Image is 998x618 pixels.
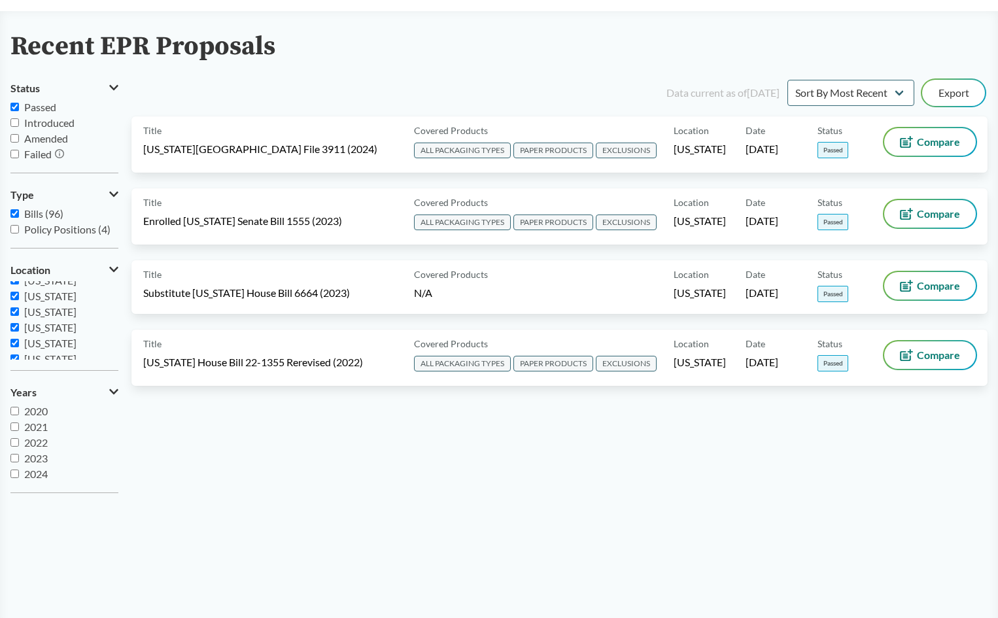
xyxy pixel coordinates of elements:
[10,438,19,447] input: 2022
[10,32,275,61] h2: Recent EPR Proposals
[143,124,162,137] span: Title
[746,337,765,351] span: Date
[143,267,162,281] span: Title
[746,196,765,209] span: Date
[817,337,842,351] span: Status
[143,214,342,228] span: Enrolled [US_STATE] Senate Bill 1555 (2023)
[10,264,50,276] span: Location
[596,356,657,371] span: EXCLUSIONS
[10,184,118,206] button: Type
[917,281,960,291] span: Compare
[674,196,709,209] span: Location
[10,189,34,201] span: Type
[10,225,19,233] input: Policy Positions (4)
[666,85,780,101] div: Data current as of [DATE]
[24,305,77,318] span: [US_STATE]
[24,207,63,220] span: Bills (96)
[674,124,709,137] span: Location
[10,77,118,99] button: Status
[746,142,778,156] span: [DATE]
[884,200,976,228] button: Compare
[884,272,976,300] button: Compare
[143,142,377,156] span: [US_STATE][GEOGRAPHIC_DATA] File 3911 (2024)
[24,436,48,449] span: 2022
[596,143,657,158] span: EXCLUSIONS
[10,454,19,462] input: 2023
[746,124,765,137] span: Date
[24,116,75,129] span: Introduced
[884,341,976,369] button: Compare
[24,452,48,464] span: 2023
[414,286,432,299] span: N/A
[24,132,68,145] span: Amended
[746,267,765,281] span: Date
[414,143,511,158] span: ALL PACKAGING TYPES
[143,196,162,209] span: Title
[143,355,363,369] span: [US_STATE] House Bill 22-1355 Rerevised (2022)
[414,356,511,371] span: ALL PACKAGING TYPES
[10,292,19,300] input: [US_STATE]
[24,337,77,349] span: [US_STATE]
[674,142,726,156] span: [US_STATE]
[513,143,593,158] span: PAPER PRODUCTS
[674,286,726,300] span: [US_STATE]
[10,381,118,403] button: Years
[10,422,19,431] input: 2021
[917,350,960,360] span: Compare
[10,134,19,143] input: Amended
[24,223,111,235] span: Policy Positions (4)
[414,124,488,137] span: Covered Products
[922,80,985,106] button: Export
[817,355,848,371] span: Passed
[513,356,593,371] span: PAPER PRODUCTS
[513,215,593,230] span: PAPER PRODUCTS
[674,267,709,281] span: Location
[414,215,511,230] span: ALL PACKAGING TYPES
[10,470,19,478] input: 2024
[24,405,48,417] span: 2020
[24,290,77,302] span: [US_STATE]
[817,286,848,302] span: Passed
[10,259,118,281] button: Location
[24,421,48,433] span: 2021
[884,128,976,156] button: Compare
[414,337,488,351] span: Covered Products
[917,209,960,219] span: Compare
[10,339,19,347] input: [US_STATE]
[817,267,842,281] span: Status
[10,386,37,398] span: Years
[817,196,842,209] span: Status
[746,214,778,228] span: [DATE]
[10,82,40,94] span: Status
[143,337,162,351] span: Title
[674,355,726,369] span: [US_STATE]
[10,307,19,316] input: [US_STATE]
[414,267,488,281] span: Covered Products
[24,101,56,113] span: Passed
[414,196,488,209] span: Covered Products
[10,103,19,111] input: Passed
[143,286,350,300] span: Substitute [US_STATE] House Bill 6664 (2023)
[10,354,19,363] input: [US_STATE]
[817,124,842,137] span: Status
[10,407,19,415] input: 2020
[24,321,77,334] span: [US_STATE]
[10,150,19,158] input: Failed
[674,214,726,228] span: [US_STATE]
[24,468,48,480] span: 2024
[10,118,19,127] input: Introduced
[746,286,778,300] span: [DATE]
[10,209,19,218] input: Bills (96)
[10,323,19,332] input: [US_STATE]
[817,214,848,230] span: Passed
[746,355,778,369] span: [DATE]
[917,137,960,147] span: Compare
[596,215,657,230] span: EXCLUSIONS
[817,142,848,158] span: Passed
[24,352,77,365] span: [US_STATE]
[24,148,52,160] span: Failed
[674,337,709,351] span: Location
